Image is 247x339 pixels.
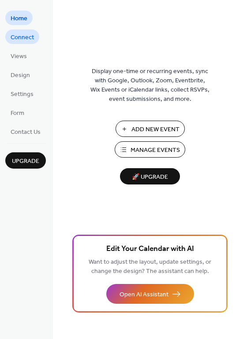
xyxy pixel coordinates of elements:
button: Add New Event [116,121,185,137]
button: Upgrade [5,152,46,169]
span: Add New Event [131,125,180,134]
a: Contact Us [5,124,46,139]
a: Views [5,48,32,63]
button: 🚀 Upgrade [120,168,180,184]
span: Views [11,52,27,61]
span: Connect [11,33,34,42]
span: Form [11,109,24,118]
a: Connect [5,29,39,44]
a: Home [5,11,33,25]
button: Manage Events [115,141,185,158]
span: Upgrade [12,157,39,166]
button: Open AI Assistant [106,284,194,304]
span: 🚀 Upgrade [125,171,175,183]
span: Manage Events [131,146,180,155]
a: Design [5,67,35,82]
span: Settings [11,90,34,99]
span: Design [11,71,30,80]
span: Edit Your Calendar with AI [106,243,194,255]
span: Home [11,14,27,23]
span: Contact Us [11,128,41,137]
span: Want to adjust the layout, update settings, or change the design? The assistant can help. [89,256,211,277]
a: Form [5,105,30,120]
span: Open AI Assistant [120,290,168,299]
span: Display one-time or recurring events, sync with Google, Outlook, Zoom, Eventbrite, Wix Events or ... [90,67,210,104]
a: Settings [5,86,39,101]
